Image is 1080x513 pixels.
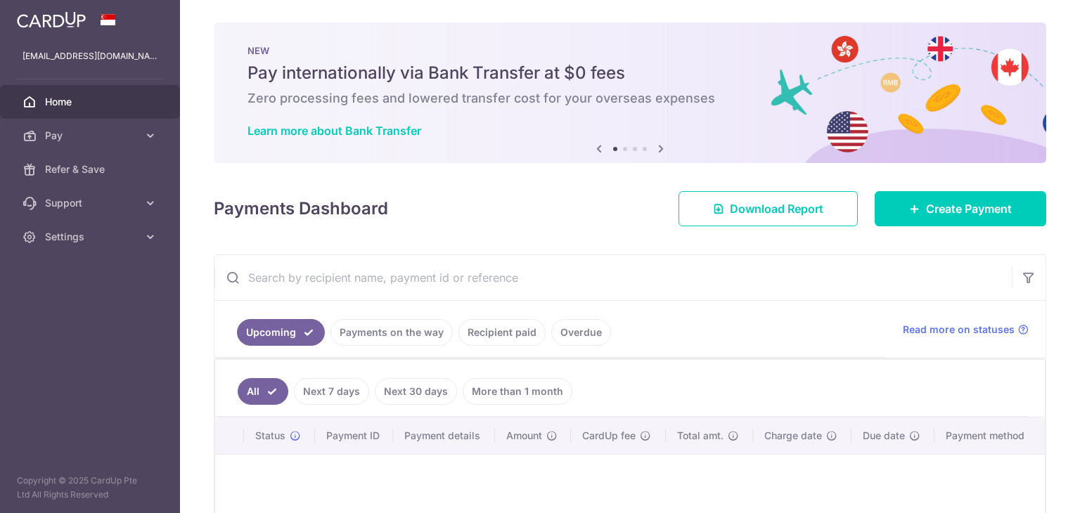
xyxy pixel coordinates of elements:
span: Read more on statuses [903,323,1015,337]
a: Download Report [679,191,858,226]
span: Status [255,429,285,443]
span: Due date [863,429,905,443]
a: Learn more about Bank Transfer [247,124,421,138]
th: Payment details [393,417,495,454]
span: Refer & Save [45,162,138,176]
h4: Payments Dashboard [214,196,388,221]
th: Payment method [934,417,1045,454]
a: More than 1 month [463,378,572,405]
a: Read more on statuses [903,323,1029,337]
img: CardUp [17,11,86,28]
span: Create Payment [926,200,1012,217]
a: Overdue [551,319,611,346]
input: Search by recipient name, payment id or reference [214,255,1012,300]
span: Charge date [764,429,822,443]
a: Create Payment [875,191,1046,226]
a: Payments on the way [330,319,453,346]
a: All [238,378,288,405]
span: Amount [506,429,542,443]
a: Upcoming [237,319,325,346]
p: [EMAIL_ADDRESS][DOMAIN_NAME] [22,49,157,63]
span: Download Report [730,200,823,217]
span: Pay [45,129,138,143]
span: CardUp fee [582,429,636,443]
span: Support [45,196,138,210]
th: Payment ID [315,417,394,454]
h5: Pay internationally via Bank Transfer at $0 fees [247,62,1012,84]
p: NEW [247,45,1012,56]
img: Bank transfer banner [214,22,1046,163]
span: Home [45,95,138,109]
span: Total amt. [677,429,724,443]
h6: Zero processing fees and lowered transfer cost for your overseas expenses [247,90,1012,107]
a: Recipient paid [458,319,546,346]
a: Next 7 days [294,378,369,405]
span: Settings [45,230,138,244]
a: Next 30 days [375,378,457,405]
